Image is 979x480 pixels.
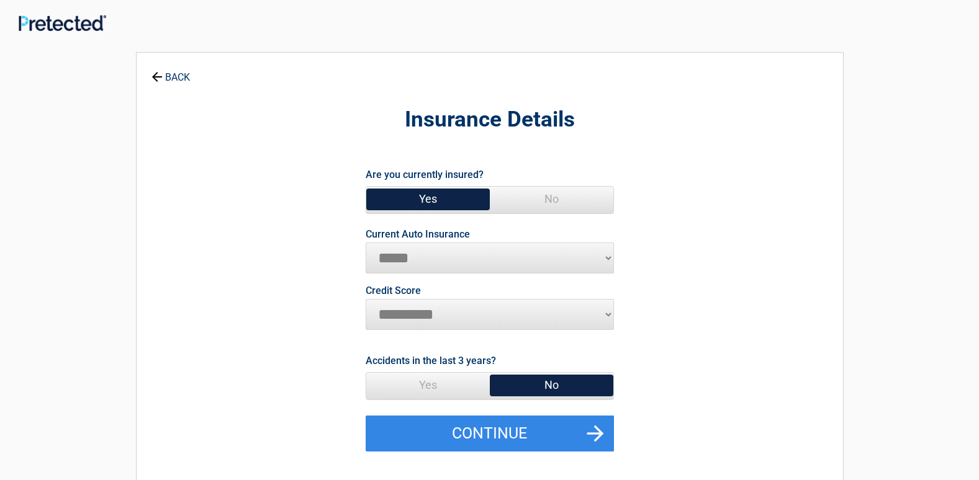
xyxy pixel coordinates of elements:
label: Accidents in the last 3 years? [366,352,496,369]
label: Current Auto Insurance [366,229,470,239]
span: Yes [366,373,490,398]
span: Yes [366,187,490,211]
h2: Insurance Details [205,105,775,135]
img: Main Logo [19,15,106,31]
span: No [490,373,613,398]
label: Are you currently insured? [366,166,484,183]
a: BACK [149,61,192,82]
label: Credit Score [366,286,421,296]
button: Continue [366,416,614,451]
span: No [490,187,613,211]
